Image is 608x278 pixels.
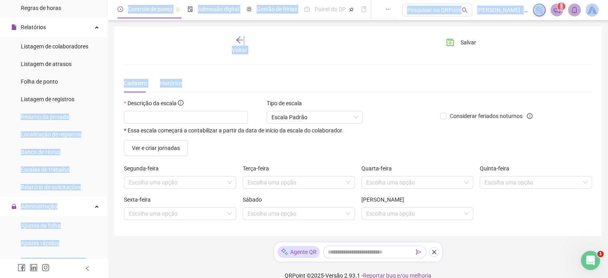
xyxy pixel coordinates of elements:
[361,6,367,12] span: book
[21,96,74,102] span: Listagem de registros
[557,2,565,10] sup: 1
[304,6,310,12] span: dashboard
[597,251,604,257] span: 1
[124,128,343,134] span: * Essa escala começará a contabilizar a partir da data de início da escala do colaborador.
[21,222,61,229] span: Ajustes da folha
[460,38,476,47] span: Salvar
[431,249,437,255] span: close
[257,6,297,12] span: Gestão de férias
[21,131,81,138] span: Localização de registros
[527,113,532,119] span: info-circle
[581,251,600,270] iframe: Intercom live chat
[246,6,252,12] span: sun
[553,6,560,14] span: notification
[440,36,482,49] button: Salvar
[447,112,526,120] span: Considerar feriados noturnos
[586,4,598,16] img: 64865
[349,7,354,12] span: pushpin
[21,240,59,246] span: Ajustes rápidos
[160,79,182,88] div: Histórico
[128,6,172,12] span: Controle de ponto
[535,6,544,14] img: sparkle-icon.fc2bf0ac1784a2077858766a79e2daf3.svg
[124,140,188,156] button: Ver e criar jornadas
[21,184,81,190] span: Relatório de solicitações
[11,24,17,30] span: file
[271,111,358,123] span: Escala Padrão
[132,144,180,152] span: Ver e criar jornadas
[361,164,397,173] label: Quarta-feira
[124,195,156,204] label: Sexta-feira
[243,195,267,204] label: Sábado
[243,164,274,173] label: Terça-feira
[21,43,88,50] span: Listagem de colaboradores
[462,7,468,13] span: search
[267,99,307,108] label: Tipo de escala
[477,6,528,14] span: [PERSON_NAME] - ARMS HOLDING
[315,6,346,12] span: Painel do DP
[361,195,409,204] label: Domingo
[21,114,69,120] span: Resumo da jornada
[21,5,61,11] span: Regras de horas
[187,6,193,12] span: file-done
[385,6,391,12] span: ellipsis
[42,264,50,272] span: instagram
[11,204,17,209] span: lock
[277,246,320,258] div: Agente QR
[21,149,60,155] span: Banco de Horas
[124,80,147,86] span: Cadastro
[416,249,421,255] span: send
[21,78,58,85] span: Folha de ponto
[281,248,289,256] img: sparkle-icon.fc2bf0ac1784a2077858766a79e2daf3.svg
[21,203,57,210] span: Administração
[124,164,164,173] label: Segunda-feira
[235,36,243,44] span: arrow-left
[446,38,454,46] span: save
[178,100,183,106] span: info-circle
[480,164,514,173] label: Quinta-feira
[21,24,46,30] span: Relatórios
[571,6,578,14] span: bell
[175,7,180,12] span: pushpin
[118,6,123,12] span: clock-circle
[30,264,38,272] span: linkedin
[21,258,86,264] span: Análise de inconsistências
[560,4,563,9] span: 1
[198,6,239,12] span: Admissão digital
[128,100,177,106] span: Descrição da escala
[18,264,26,272] span: facebook
[371,6,423,12] span: Folha de pagamento
[85,266,90,271] span: left
[232,47,247,53] span: Voltar
[21,166,70,173] span: Escalas de trabalho
[21,61,72,67] span: Listagem de atrasos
